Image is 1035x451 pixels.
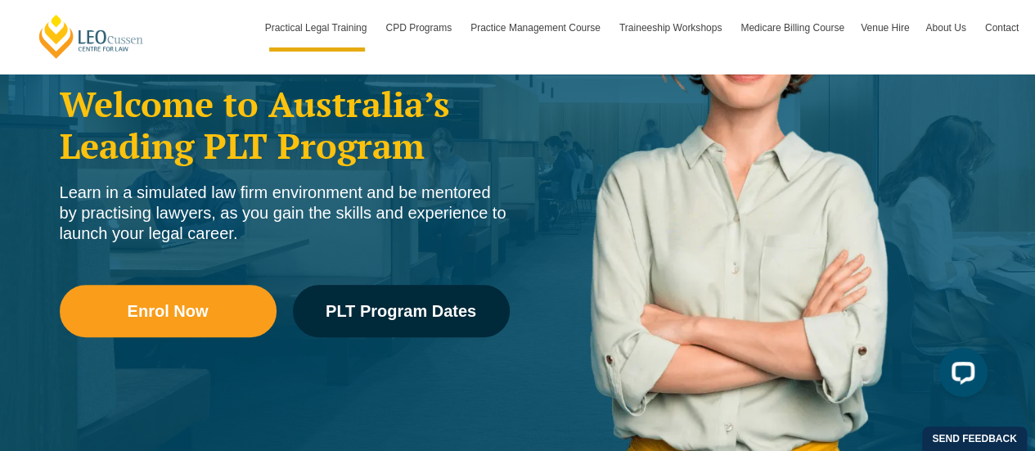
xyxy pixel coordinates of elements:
div: Learn in a simulated law firm environment and be mentored by practising lawyers, as you gain the ... [60,183,510,244]
a: Practice Management Course [462,4,611,52]
iframe: LiveChat chat widget [925,341,994,410]
h2: Welcome to Australia’s Leading PLT Program [60,83,510,166]
a: Venue Hire [853,4,917,52]
a: PLT Program Dates [293,285,510,337]
span: Enrol Now [128,303,209,319]
a: Enrol Now [60,285,277,337]
span: PLT Program Dates [326,303,476,319]
a: [PERSON_NAME] Centre for Law [37,13,146,60]
a: CPD Programs [377,4,462,52]
a: Traineeship Workshops [611,4,732,52]
a: Contact [977,4,1027,52]
a: Practical Legal Training [257,4,378,52]
a: Medicare Billing Course [732,4,853,52]
a: About Us [917,4,976,52]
